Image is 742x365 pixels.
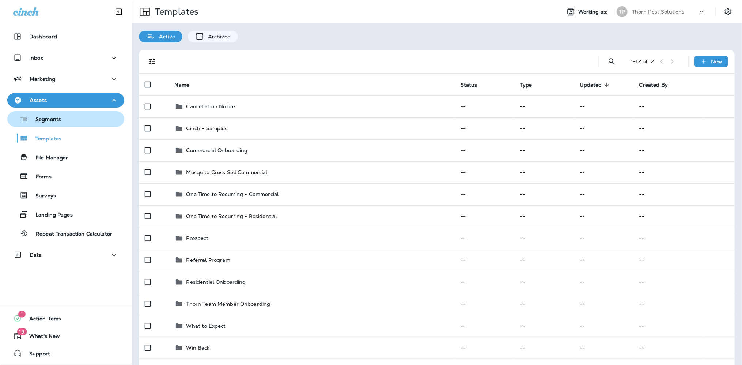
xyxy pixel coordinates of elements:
[455,117,514,139] td: --
[574,183,633,205] td: --
[186,147,248,153] p: Commercial Onboarding
[633,249,735,271] td: --
[617,6,628,17] div: TP
[514,249,574,271] td: --
[28,136,61,143] p: Templates
[7,226,124,241] button: Repeat Transaction Calculator
[28,155,68,162] p: File Manager
[7,111,124,127] button: Segments
[7,329,124,343] button: 19What's New
[461,82,487,88] span: Status
[633,183,735,205] td: --
[574,205,633,227] td: --
[455,271,514,293] td: --
[455,161,514,183] td: --
[514,227,574,249] td: --
[711,59,723,64] p: New
[520,82,542,88] span: Type
[455,183,514,205] td: --
[17,328,27,335] span: 19
[7,169,124,184] button: Forms
[574,337,633,359] td: --
[514,183,574,205] td: --
[22,333,60,342] span: What's New
[7,93,124,108] button: Assets
[186,257,230,263] p: Referral Program
[574,315,633,337] td: --
[175,82,199,88] span: Name
[30,97,47,103] p: Assets
[633,117,735,139] td: --
[7,72,124,86] button: Marketing
[145,54,159,69] button: Filters
[633,139,735,161] td: --
[455,139,514,161] td: --
[633,161,735,183] td: --
[186,125,228,131] p: Cinch - Samples
[639,82,668,88] span: Created By
[186,169,268,175] p: Mosquito Cross Sell Commercial
[580,82,612,88] span: Updated
[204,34,231,39] p: Archived
[7,131,124,146] button: Templates
[574,249,633,271] td: --
[574,227,633,249] td: --
[633,95,735,117] td: --
[633,227,735,249] td: --
[30,76,55,82] p: Marketing
[632,9,685,15] p: Thorn Pest Solutions
[18,311,26,318] span: 1
[186,301,270,307] p: Thorn Team Member Onboarding
[455,315,514,337] td: --
[30,252,42,258] p: Data
[574,271,633,293] td: --
[186,191,279,197] p: One Time to Recurring - Commercial
[514,205,574,227] td: --
[461,82,477,88] span: Status
[186,323,226,329] p: What to Expect
[514,139,574,161] td: --
[514,117,574,139] td: --
[605,54,619,69] button: Search Templates
[574,95,633,117] td: --
[29,55,43,61] p: Inbox
[28,116,61,124] p: Segments
[722,5,735,18] button: Settings
[455,205,514,227] td: --
[22,316,61,324] span: Action Items
[29,231,112,238] p: Repeat Transaction Calculator
[514,293,574,315] td: --
[514,315,574,337] td: --
[580,82,602,88] span: Updated
[7,188,124,203] button: Surveys
[633,205,735,227] td: --
[7,346,124,361] button: Support
[514,271,574,293] td: --
[455,227,514,249] td: --
[455,95,514,117] td: --
[633,293,735,315] td: --
[633,271,735,293] td: --
[7,50,124,65] button: Inbox
[186,235,209,241] p: Prospect
[578,9,609,15] span: Working as:
[514,337,574,359] td: --
[455,249,514,271] td: --
[29,34,57,39] p: Dashboard
[28,212,73,219] p: Landing Pages
[186,104,235,109] p: Cancellation Notice
[186,279,246,285] p: Residential Onboarding
[520,82,532,88] span: Type
[574,139,633,161] td: --
[574,161,633,183] td: --
[186,213,277,219] p: One Time to Recurring - Residential
[186,345,210,351] p: Win Back
[633,315,735,337] td: --
[7,29,124,44] button: Dashboard
[514,95,574,117] td: --
[455,293,514,315] td: --
[7,311,124,326] button: 1Action Items
[633,337,735,359] td: --
[155,34,175,39] p: Active
[514,161,574,183] td: --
